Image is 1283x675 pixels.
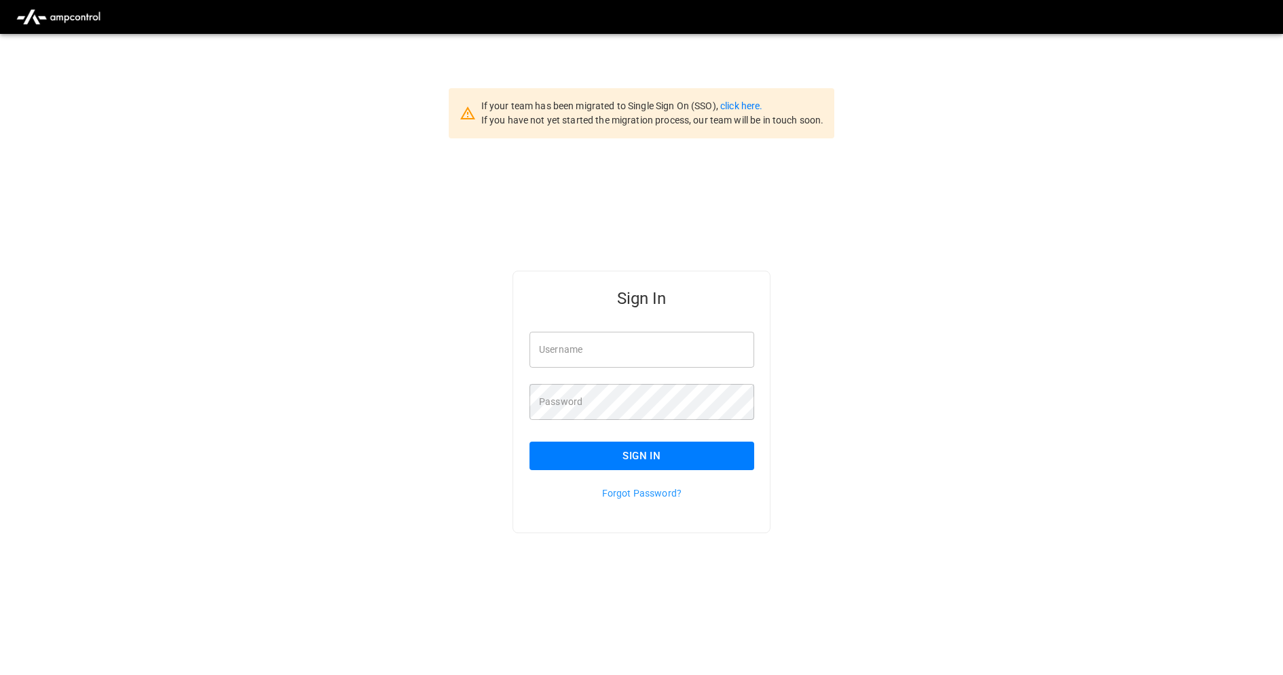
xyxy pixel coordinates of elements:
[529,486,754,500] p: Forgot Password?
[720,100,762,111] a: click here.
[529,442,754,470] button: Sign In
[529,288,754,309] h5: Sign In
[11,4,106,30] img: ampcontrol.io logo
[481,100,720,111] span: If your team has been migrated to Single Sign On (SSO),
[481,115,824,126] span: If you have not yet started the migration process, our team will be in touch soon.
